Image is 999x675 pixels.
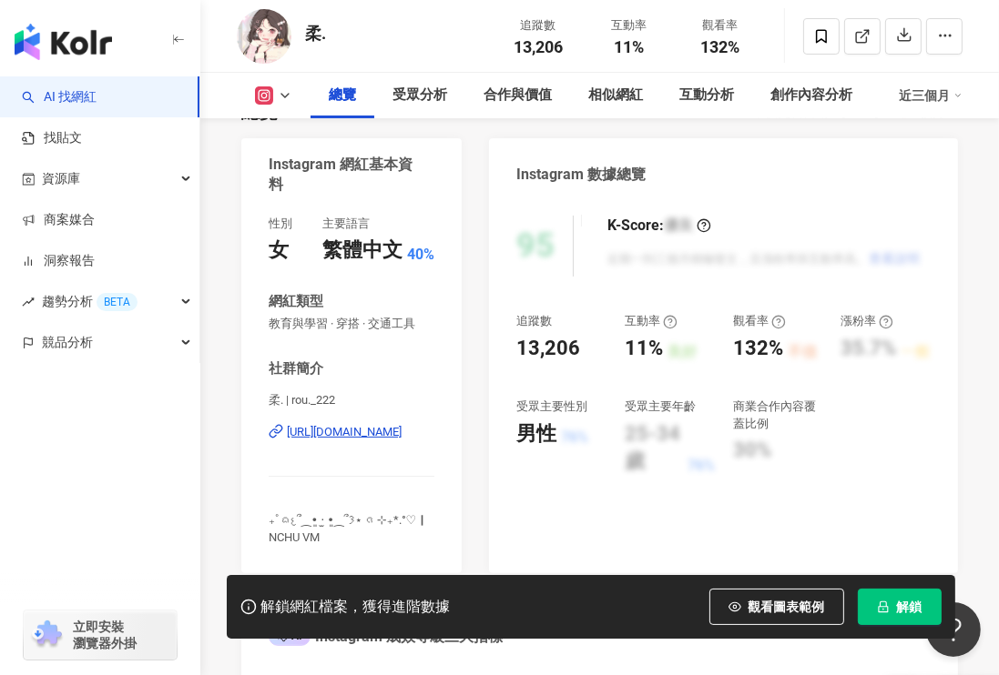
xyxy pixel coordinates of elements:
div: 商業合作內容覆蓋比例 [733,398,823,431]
button: 觀看圖表範例 [709,589,844,625]
a: 找貼文 [22,129,82,147]
div: 社群簡介 [269,359,323,378]
span: 競品分析 [42,322,93,363]
div: 女 [269,237,289,265]
div: 男性 [516,420,556,448]
div: 互動率 [595,16,664,35]
div: K-Score : [607,216,711,236]
div: 觀看率 [733,313,786,329]
img: logo [15,24,112,60]
span: 13,206 [514,37,563,56]
div: 相似網紅 [588,85,643,106]
span: 40% [407,245,434,265]
a: 商案媒合 [22,211,95,229]
span: 資源庫 [42,158,80,199]
span: 趨勢分析 [42,281,138,322]
a: chrome extension立即安裝 瀏覽器外掛 [24,610,177,660]
div: 總覽 [329,85,356,106]
div: 追蹤數 [516,313,552,329]
div: 近三個月 [899,81,963,110]
span: 解鎖 [897,599,923,614]
a: searchAI 找網紅 [22,88,97,106]
div: 互動分析 [679,85,734,106]
div: 受眾主要性別 [516,398,587,415]
span: rise [22,296,35,308]
a: 洞察報告 [22,252,95,270]
div: Instagram 數據總覽 [516,165,646,185]
span: 觀看圖表範例 [749,599,825,614]
div: [URL][DOMAIN_NAME] [287,424,402,440]
button: 解鎖 [858,589,942,625]
span: lock [877,600,890,613]
span: 教育與學習 · 穿搭 · 交通工具 [269,316,434,332]
span: ₊˚ᨦ𐔌՞⁔•͈ ·̫ •͈⁔՞𐦯⋆ᨩ ⊹₊*.°♡｜NCHU VM [269,513,428,543]
div: 解鎖網紅檔案，獲得進階數據 [261,598,451,617]
div: 132% [733,335,783,363]
img: KOL Avatar [237,9,291,64]
a: [URL][DOMAIN_NAME] [269,424,434,440]
div: 11% [625,335,663,363]
div: 13,206 [516,335,580,363]
span: 132% [701,38,740,56]
div: 主要語言 [322,216,370,232]
span: 柔. | rou._222 [269,392,434,408]
span: 立即安裝 瀏覽器外掛 [73,619,137,651]
div: 創作內容分析 [770,85,852,106]
div: 柔. [305,22,326,45]
div: 受眾主要年齡 [625,398,696,415]
div: 網紅類型 [269,292,323,311]
img: chrome extension [29,620,65,650]
div: 繁體中文 [322,237,403,265]
div: 追蹤數 [504,16,573,35]
div: Instagram 網紅基本資料 [269,155,425,196]
div: 受眾分析 [392,85,447,106]
div: 觀看率 [686,16,755,35]
div: 合作與價值 [484,85,552,106]
span: 11% [615,38,645,56]
div: 互動率 [625,313,678,329]
div: BETA [97,293,138,311]
div: 漲粉率 [841,313,893,329]
div: 性別 [269,216,292,232]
